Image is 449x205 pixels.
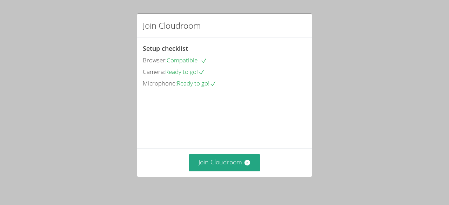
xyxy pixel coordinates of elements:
[177,79,216,87] span: Ready to go!
[143,44,188,53] span: Setup checklist
[165,68,205,76] span: Ready to go!
[143,79,177,87] span: Microphone:
[143,56,167,64] span: Browser:
[143,68,165,76] span: Camera:
[167,56,207,64] span: Compatible
[189,154,261,171] button: Join Cloudroom
[143,19,201,32] h2: Join Cloudroom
